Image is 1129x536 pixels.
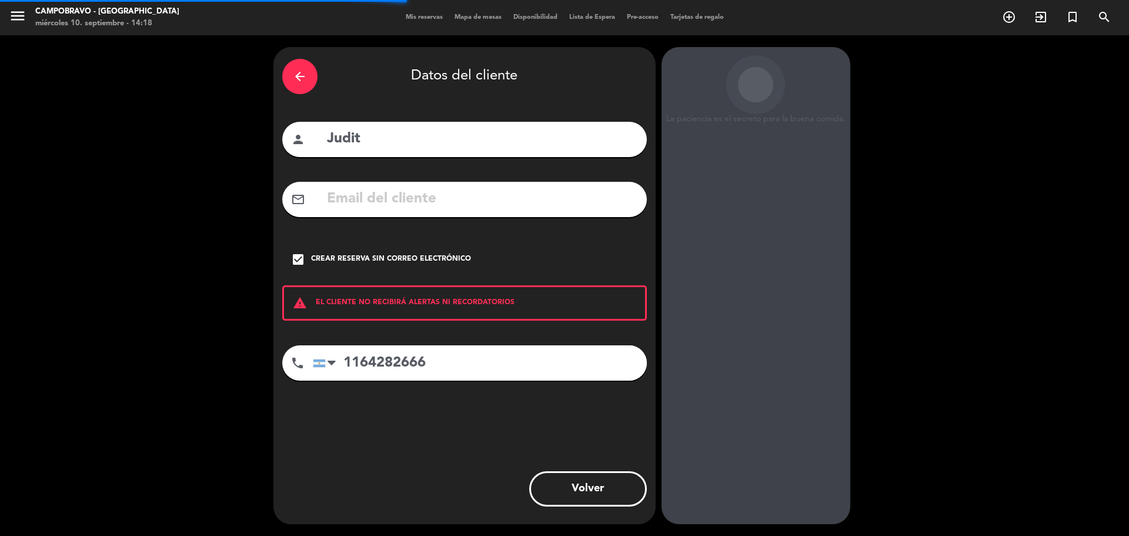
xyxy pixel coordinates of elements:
[1065,10,1080,24] i: turned_in_not
[9,7,26,25] i: menu
[313,345,647,381] input: Número de teléfono...
[293,69,307,84] i: arrow_back
[563,14,621,21] span: Lista de Espera
[1097,10,1111,24] i: search
[311,254,471,265] div: Crear reserva sin correo electrónico
[291,192,305,207] i: mail_outline
[664,14,730,21] span: Tarjetas de regalo
[449,14,507,21] span: Mapa de mesas
[1002,10,1016,24] i: add_circle_outline
[326,127,638,151] input: Nombre del cliente
[35,6,179,18] div: Campobravo - [GEOGRAPHIC_DATA]
[282,285,647,321] div: EL CLIENTE NO RECIBIRÁ ALERTAS NI RECORDATORIOS
[326,187,638,211] input: Email del cliente
[400,14,449,21] span: Mis reservas
[290,356,305,370] i: phone
[507,14,563,21] span: Disponibilidad
[313,346,340,380] div: Argentina: +54
[35,18,179,29] div: miércoles 10. septiembre - 14:18
[291,132,305,147] i: person
[291,252,305,267] i: check_box
[284,296,316,310] i: warning
[621,14,664,21] span: Pre-acceso
[1034,10,1048,24] i: exit_to_app
[529,471,647,507] button: Volver
[9,7,26,29] button: menu
[282,56,647,97] div: Datos del cliente
[662,114,850,124] div: La paciencia es el secreto para la buena comida.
